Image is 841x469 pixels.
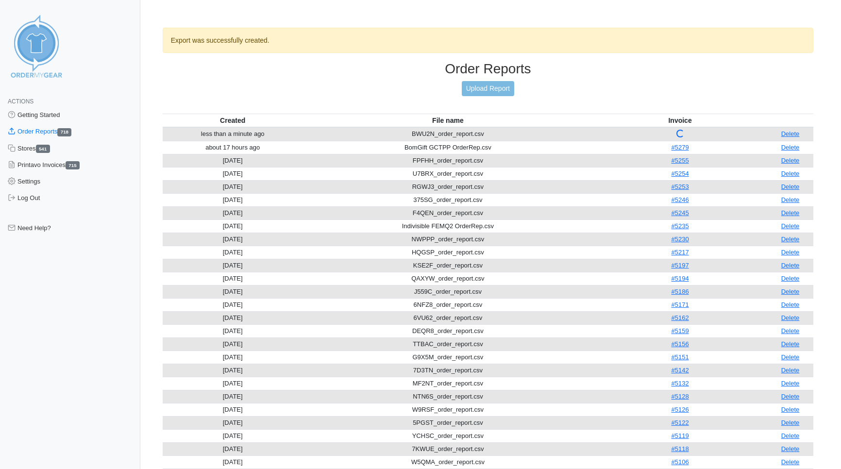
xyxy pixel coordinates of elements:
[163,246,303,259] td: [DATE]
[163,167,303,180] td: [DATE]
[781,235,800,243] a: Delete
[163,259,303,272] td: [DATE]
[671,367,689,374] a: #5142
[781,406,800,413] a: Delete
[66,161,80,169] span: 715
[163,233,303,246] td: [DATE]
[303,246,593,259] td: HQGSP_order_report.csv
[8,98,34,105] span: Actions
[781,222,800,230] a: Delete
[303,272,593,285] td: QAXYW_order_report.csv
[303,206,593,219] td: F4QEN_order_report.csv
[781,393,800,400] a: Delete
[671,458,689,466] a: #5106
[781,170,800,177] a: Delete
[781,288,800,295] a: Delete
[163,285,303,298] td: [DATE]
[303,259,593,272] td: KSE2F_order_report.csv
[303,403,593,416] td: W9RSF_order_report.csv
[671,288,689,295] a: #5186
[671,144,689,151] a: #5279
[303,285,593,298] td: J559C_order_report.csv
[671,249,689,256] a: #5217
[163,272,303,285] td: [DATE]
[303,442,593,455] td: 7KWUE_order_report.csv
[163,416,303,429] td: [DATE]
[303,193,593,206] td: 375SG_order_report.csv
[671,209,689,217] a: #5245
[671,327,689,335] a: #5159
[781,432,800,439] a: Delete
[671,445,689,452] a: #5118
[163,337,303,351] td: [DATE]
[57,128,71,136] span: 718
[163,206,303,219] td: [DATE]
[303,390,593,403] td: NTN6S_order_report.csv
[781,353,800,361] a: Delete
[163,364,303,377] td: [DATE]
[163,390,303,403] td: [DATE]
[303,455,593,469] td: W5QMA_order_report.csv
[303,219,593,233] td: Indivisible FEMQ2 OrderRep.csv
[671,419,689,426] a: #5122
[781,144,800,151] a: Delete
[671,275,689,282] a: #5194
[781,301,800,308] a: Delete
[671,406,689,413] a: #5126
[303,114,593,127] th: File name
[781,314,800,321] a: Delete
[163,219,303,233] td: [DATE]
[671,432,689,439] a: #5119
[671,393,689,400] a: #5128
[303,416,593,429] td: 5PGST_order_report.csv
[303,429,593,442] td: YCHSC_order_report.csv
[781,340,800,348] a: Delete
[671,157,689,164] a: #5255
[671,196,689,203] a: #5246
[303,337,593,351] td: TTBAC_order_report.csv
[163,114,303,127] th: Created
[781,367,800,374] a: Delete
[781,209,800,217] a: Delete
[671,380,689,387] a: #5132
[781,196,800,203] a: Delete
[303,298,593,311] td: 6NFZ8_order_report.csv
[781,157,800,164] a: Delete
[593,114,767,127] th: Invoice
[671,340,689,348] a: #5156
[163,127,303,141] td: less than a minute ago
[781,419,800,426] a: Delete
[303,311,593,324] td: 6VU62_order_report.csv
[163,141,303,154] td: about 17 hours ago
[781,130,800,137] a: Delete
[671,301,689,308] a: #5171
[671,222,689,230] a: #5235
[671,314,689,321] a: #5162
[781,183,800,190] a: Delete
[163,154,303,167] td: [DATE]
[163,324,303,337] td: [DATE]
[781,262,800,269] a: Delete
[781,458,800,466] a: Delete
[303,364,593,377] td: 7D3TN_order_report.csv
[303,127,593,141] td: BWU2N_order_report.csv
[671,262,689,269] a: #5197
[781,275,800,282] a: Delete
[303,233,593,246] td: NWPPP_order_report.csv
[781,249,800,256] a: Delete
[303,377,593,390] td: MF2NT_order_report.csv
[163,429,303,442] td: [DATE]
[462,81,514,96] a: Upload Report
[303,324,593,337] td: DEQR8_order_report.csv
[163,442,303,455] td: [DATE]
[163,455,303,469] td: [DATE]
[163,298,303,311] td: [DATE]
[163,311,303,324] td: [DATE]
[303,167,593,180] td: U7BRX_order_report.csv
[303,351,593,364] td: G9X5M_order_report.csv
[671,183,689,190] a: #5253
[781,380,800,387] a: Delete
[36,145,50,153] span: 541
[671,235,689,243] a: #5230
[781,445,800,452] a: Delete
